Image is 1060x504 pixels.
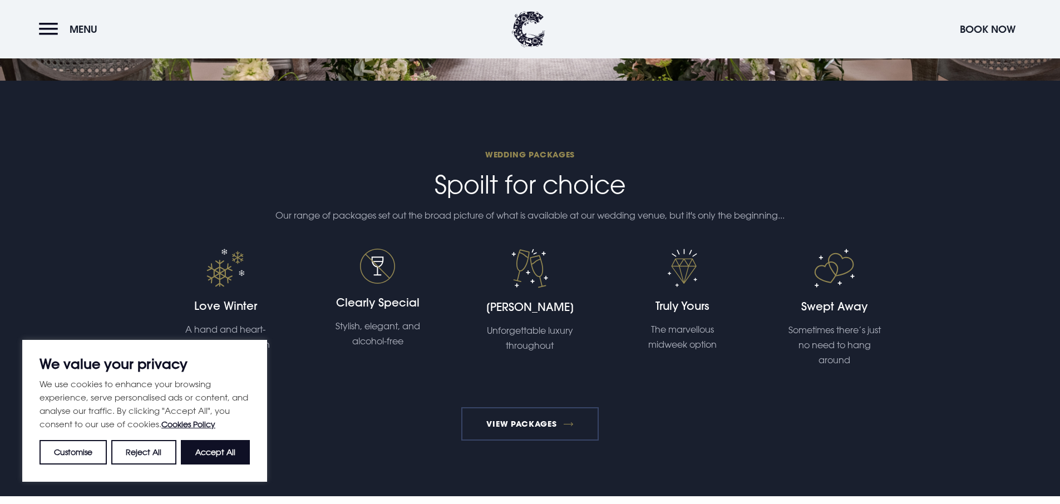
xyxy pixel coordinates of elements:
img: Wedding icon 1 [511,249,548,288]
a: View Packages [461,407,599,441]
h4: Love Winter [169,298,282,314]
button: Book Now [954,17,1021,41]
button: Reject All [111,440,176,465]
p: Unforgettable luxury throughout [480,323,580,353]
span: Menu [70,23,97,36]
div: We value your privacy [22,340,267,482]
h4: Truly Yours [625,298,738,314]
img: Wedding icon 5 [360,249,395,284]
h4: Clearly Special [321,295,434,310]
p: Sometimes there’s just no need to hang around [785,323,885,368]
p: We value your privacy [40,357,250,370]
img: Wedding icon 3 [814,249,855,288]
p: Our range of packages set out the broad picture of what is available at our wedding venue, but it... [265,207,795,224]
p: Stylish, elegant, and alcohol-free [328,319,428,349]
img: Wedding icon 2 [668,249,697,287]
img: Clandeboye Lodge [512,11,545,47]
p: We use cookies to enhance your browsing experience, serve personalised ads or content, and analys... [40,377,250,431]
a: Cookies Policy [161,419,215,429]
span: Spoilt for choice [435,170,626,199]
button: Customise [40,440,107,465]
button: Accept All [181,440,250,465]
span: Wedding Packages [265,149,795,160]
h4: [PERSON_NAME] [474,299,586,315]
button: Menu [39,17,103,41]
h4: Swept Away [778,299,891,314]
p: The marvellous midweek option [632,322,732,352]
p: A hand and heart-warming celebration [175,322,275,352]
img: Wedding icon 4 [206,249,245,287]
